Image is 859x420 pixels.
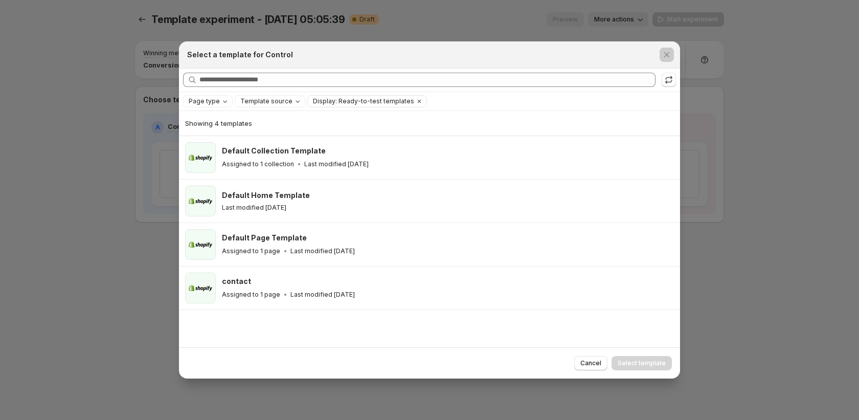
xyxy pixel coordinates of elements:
button: Page type [184,96,232,107]
p: Last modified [DATE] [290,291,355,299]
p: Assigned to 1 page [222,291,280,299]
p: Assigned to 1 page [222,247,280,255]
h3: Default Home Template [222,190,310,201]
h3: contact [222,276,251,286]
span: Cancel [580,359,601,367]
span: Page type [189,97,220,105]
p: Last modified [DATE] [290,247,355,255]
h3: Default Collection Template [222,146,326,156]
img: Default Home Template [185,186,216,216]
p: Last modified [DATE] [222,204,286,212]
h2: Select a template for Control [187,50,293,60]
button: Close [660,48,674,62]
span: Template source [240,97,292,105]
button: Display: Ready-to-test templates [308,96,414,107]
button: Template source [235,96,305,107]
span: Display: Ready-to-test templates [313,97,414,105]
h3: Default Page Template [222,233,307,243]
p: Assigned to 1 collection [222,160,294,168]
span: Showing 4 templates [185,119,252,127]
img: Default Collection Template [185,142,216,173]
img: Default Page Template [185,229,216,260]
button: Cancel [574,356,607,370]
img: contact [185,273,216,303]
button: Clear [414,96,424,107]
p: Last modified [DATE] [304,160,369,168]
